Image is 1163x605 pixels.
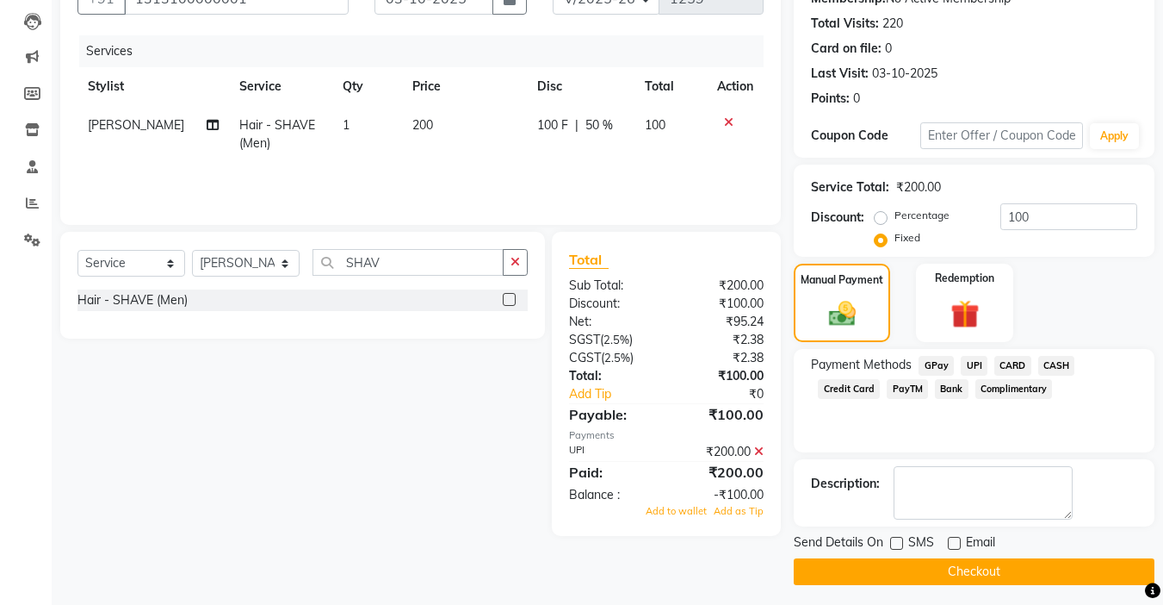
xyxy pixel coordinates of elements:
div: Total: [556,367,666,385]
div: Card on file: [811,40,882,58]
span: 100 F [537,116,568,134]
div: Sub Total: [556,277,666,295]
div: 0 [885,40,892,58]
span: 1 [343,117,350,133]
div: Paid: [556,462,666,483]
div: Services [79,35,776,67]
div: Net: [556,313,666,331]
th: Total [634,67,707,106]
span: Add as Tip [714,505,764,517]
div: 220 [882,15,903,33]
div: Discount: [556,295,666,313]
div: ₹200.00 [896,178,941,196]
span: 200 [412,117,433,133]
span: Bank [935,379,968,399]
div: UPI [556,443,666,461]
th: Service [229,67,333,106]
span: 50 % [585,116,613,134]
div: 03-10-2025 [872,65,937,83]
span: Credit Card [818,379,880,399]
span: Send Details On [794,533,883,555]
span: SMS [908,533,934,555]
a: Add Tip [556,385,684,403]
label: Manual Payment [801,272,883,288]
div: ( ) [556,331,666,349]
div: ₹100.00 [666,404,776,425]
div: ₹0 [685,385,777,403]
th: Price [402,67,528,106]
div: 0 [853,90,860,108]
span: GPay [919,356,954,376]
label: Fixed [894,230,920,246]
div: ( ) [556,349,666,367]
button: Apply [1090,123,1139,149]
span: Add to wallet [646,505,707,517]
div: Total Visits: [811,15,879,33]
label: Percentage [894,208,950,223]
div: Balance : [556,486,666,504]
span: CARD [994,356,1031,376]
span: 2.5% [604,351,630,365]
div: Discount: [811,209,864,227]
span: SGST [569,332,600,347]
span: CASH [1038,356,1075,376]
div: Last Visit: [811,65,869,83]
div: Coupon Code [811,127,919,145]
span: Payment Methods [811,356,912,374]
div: ₹200.00 [666,462,776,483]
input: Search or Scan [312,249,504,276]
div: Service Total: [811,178,889,196]
div: ₹2.38 [666,331,776,349]
div: ₹2.38 [666,349,776,367]
div: Description: [811,475,880,493]
div: Hair - SHAVE (Men) [77,291,188,309]
span: 100 [645,117,665,133]
span: | [575,116,578,134]
th: Stylist [77,67,229,106]
th: Disc [527,67,634,106]
span: PayTM [887,379,928,399]
img: _cash.svg [820,298,864,329]
div: ₹100.00 [666,367,776,385]
input: Enter Offer / Coupon Code [920,122,1083,149]
div: Payable: [556,404,666,425]
button: Checkout [794,558,1154,585]
label: Redemption [935,271,994,286]
th: Qty [332,67,401,106]
th: Action [707,67,764,106]
span: Complimentary [975,379,1053,399]
div: Points: [811,90,850,108]
div: Payments [569,428,764,443]
img: _gift.svg [942,296,988,332]
span: 2.5% [603,333,629,346]
span: [PERSON_NAME] [88,117,184,133]
span: Total [569,251,609,269]
div: ₹100.00 [666,295,776,313]
span: Email [966,533,995,555]
div: -₹100.00 [666,486,776,504]
div: ₹200.00 [666,443,776,461]
div: ₹95.24 [666,313,776,331]
span: CGST [569,350,601,365]
span: UPI [961,356,987,376]
span: Hair - SHAVE (Men) [239,117,315,151]
div: ₹200.00 [666,277,776,295]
